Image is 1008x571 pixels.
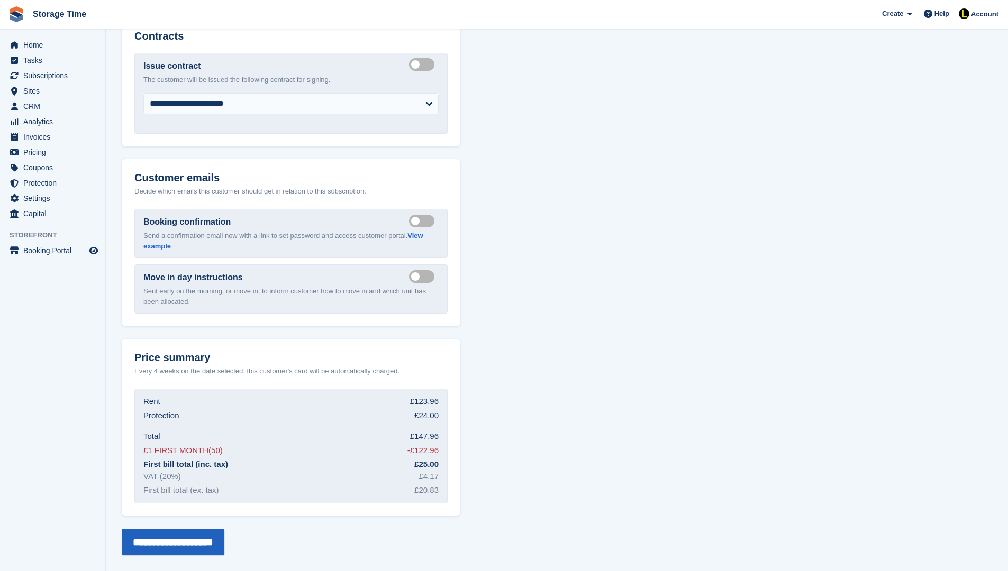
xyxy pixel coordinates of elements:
[143,271,243,284] label: Move in day instructions
[143,458,228,471] div: First bill total (inc. tax)
[143,471,181,483] div: VAT (20%)
[5,160,100,175] a: menu
[5,145,100,160] a: menu
[134,186,448,197] p: Decide which emails this customer should get in relation to this subscription.
[414,484,439,496] div: £20.83
[5,84,100,98] a: menu
[23,68,87,83] span: Subscriptions
[23,206,87,221] span: Capital
[971,9,998,20] span: Account
[134,366,399,376] p: Every 4 weeks on the date selected, this customer's card will be automatically charged.
[143,286,439,307] p: Sent early on the morning, or move in, to inform customer how to move in and which unit has been ...
[23,243,87,258] span: Booking Portal
[23,53,87,68] span: Tasks
[409,220,439,222] label: Send booking confirmation email
[5,243,100,258] a: menu
[29,5,90,23] a: Storage Time
[134,352,448,364] h2: Price summary
[5,191,100,206] a: menu
[5,176,100,190] a: menu
[143,445,223,457] div: £1 FIRST MONTH(50)
[143,231,439,251] p: Send a confirmation email now with a link to set password and access customer portal.
[5,38,100,52] a: menu
[5,53,100,68] a: menu
[23,130,87,144] span: Invoices
[134,30,448,42] h2: Contracts
[143,60,201,72] label: Issue contract
[23,114,87,129] span: Analytics
[143,430,160,443] div: Total
[23,99,87,114] span: CRM
[143,395,160,408] div: Rent
[23,191,87,206] span: Settings
[934,8,949,19] span: Help
[409,64,439,66] label: Create integrated contract
[407,445,439,457] div: -£122.96
[143,75,439,85] p: The customer will be issued the following contract for signing.
[143,232,423,250] a: View example
[8,6,24,22] img: stora-icon-8386f47178a22dfd0bd8f6a31ec36ba5ce8667c1dd55bd0f319d3a0aa187defe.svg
[5,68,100,83] a: menu
[5,130,100,144] a: menu
[882,8,903,19] span: Create
[23,38,87,52] span: Home
[23,84,87,98] span: Sites
[5,114,100,129] a: menu
[87,244,100,257] a: Preview store
[410,430,439,443] div: £147.96
[5,99,100,114] a: menu
[419,471,439,483] div: £4.17
[134,172,448,184] h2: Customer emails
[143,216,231,228] label: Booking confirmation
[23,160,87,175] span: Coupons
[959,8,969,19] img: Laaibah Sarwar
[414,458,439,471] div: £25.00
[5,206,100,221] a: menu
[143,484,219,496] div: First bill total (ex. tax)
[143,410,179,422] div: Protection
[23,176,87,190] span: Protection
[414,410,439,422] div: £24.00
[23,145,87,160] span: Pricing
[409,275,439,277] label: Send move in day email
[410,395,439,408] div: £123.96
[10,230,105,241] span: Storefront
